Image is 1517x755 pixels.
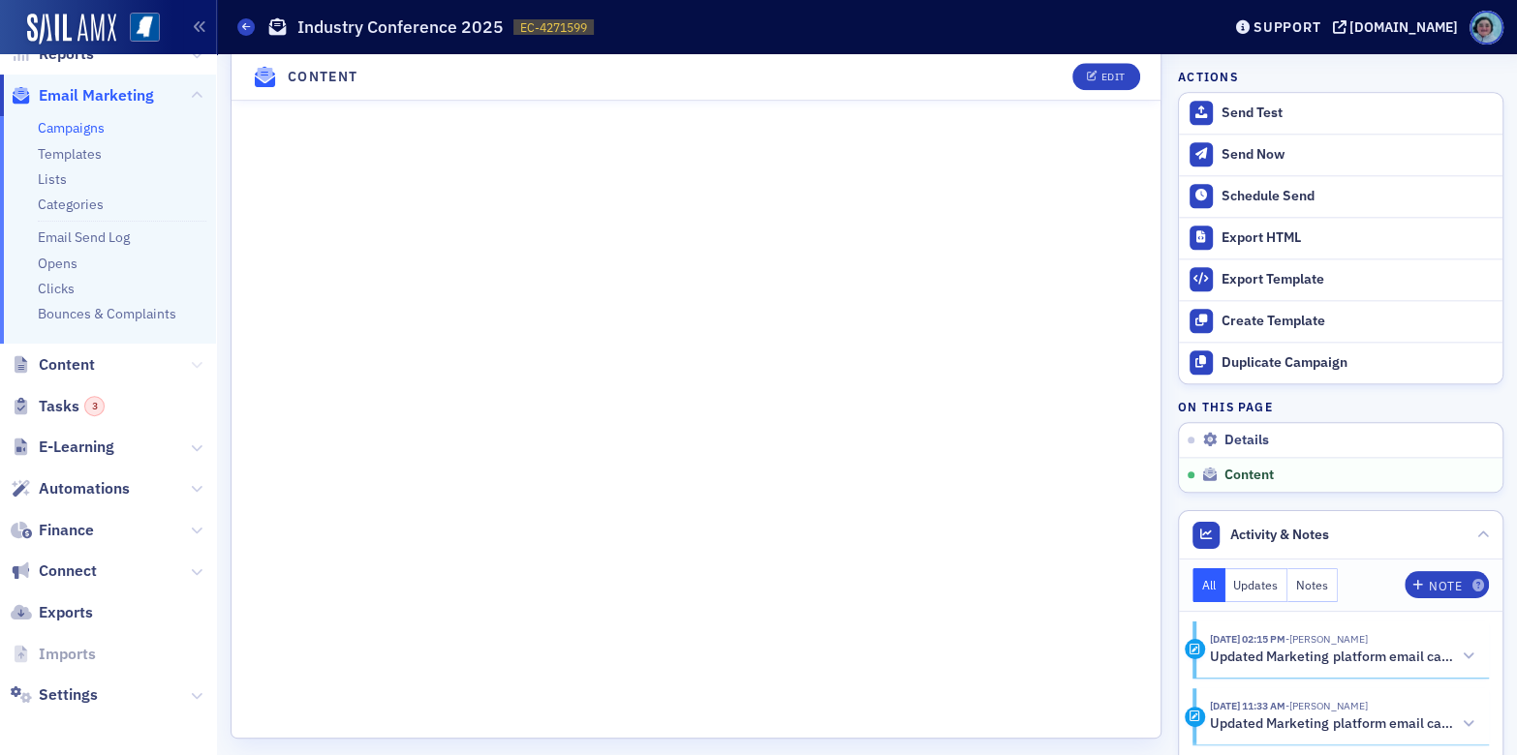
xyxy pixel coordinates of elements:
[1179,300,1502,342] a: Create Template
[130,13,160,43] img: SailAMX
[1222,271,1493,288] div: Export Template
[11,354,95,376] a: Content
[38,119,105,136] a: Campaigns
[38,228,130,246] a: Email Send Log
[1179,258,1502,300] a: Export Template
[1230,525,1329,545] span: Activity & Notes
[1185,639,1205,659] div: Activity
[1225,568,1288,602] button: Updates
[1287,568,1338,602] button: Notes
[1222,188,1493,205] div: Schedule Send
[38,196,104,213] a: Categories
[1285,632,1367,646] span: Rachel Shirley
[1224,467,1274,484] span: Content
[1072,64,1139,91] button: Edit
[39,602,93,623] span: Exports
[39,396,105,417] span: Tasks
[1179,217,1502,258] a: Export HTML
[11,85,154,106] a: Email Marketing
[1210,715,1453,733] h5: Updated Marketing platform email campaign: Industry Conference 2025
[1470,11,1503,45] span: Profile
[1179,134,1502,175] button: Send Now
[1185,707,1205,727] div: Activity
[39,560,97,582] span: Connect
[39,437,114,458] span: E-Learning
[116,13,160,45] a: View Homepage
[1210,647,1475,667] button: Updated Marketing platform email campaign: Industry Conference 2025
[1192,568,1225,602] button: All
[39,478,130,499] span: Automations
[11,644,96,665] a: Imports
[1224,432,1269,449] span: Details
[39,684,98,706] span: Settings
[1222,146,1493,164] div: Send Now
[1100,73,1125,83] div: Edit
[11,520,94,541] a: Finance
[11,437,114,458] a: E-Learning
[39,85,154,106] span: Email Marketing
[288,68,358,88] h4: Content
[1222,105,1493,122] div: Send Test
[38,170,67,188] a: Lists
[39,644,96,665] span: Imports
[38,305,176,322] a: Bounces & Complaints
[520,19,587,36] span: EC-4271599
[38,280,75,297] a: Clicks
[39,354,95,376] span: Content
[11,44,94,65] a: Reports
[39,520,94,541] span: Finance
[11,560,97,582] a: Connect
[1254,18,1320,36] div: Support
[1179,93,1502,134] button: Send Test
[1285,699,1367,712] span: Rachel Shirley
[38,145,102,163] a: Templates
[1332,20,1465,34] button: [DOMAIN_NAME]
[1222,313,1493,330] div: Create Template
[1210,632,1285,646] time: 9/29/2025 02:15 PM
[11,478,130,499] a: Automations
[11,684,98,706] a: Settings
[1349,18,1458,36] div: [DOMAIN_NAME]
[1222,229,1493,247] div: Export HTML
[1210,714,1475,735] button: Updated Marketing platform email campaign: Industry Conference 2025
[297,15,504,39] h1: Industry Conference 2025
[39,44,94,65] span: Reports
[27,14,116,45] img: SailAMX
[1429,581,1462,591] div: Note
[1179,175,1502,217] button: Schedule Send
[11,396,105,417] a: Tasks3
[84,396,105,416] div: 3
[1178,398,1503,415] h4: On this page
[38,255,77,272] a: Opens
[11,602,93,623] a: Exports
[1179,342,1502,383] button: Duplicate Campaign
[1222,354,1493,372] div: Duplicate Campaign
[1178,68,1238,85] h4: Actions
[1210,699,1285,712] time: 9/29/2025 11:33 AM
[1210,649,1453,666] h5: Updated Marketing platform email campaign: Industry Conference 2025
[1405,571,1489,598] button: Note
